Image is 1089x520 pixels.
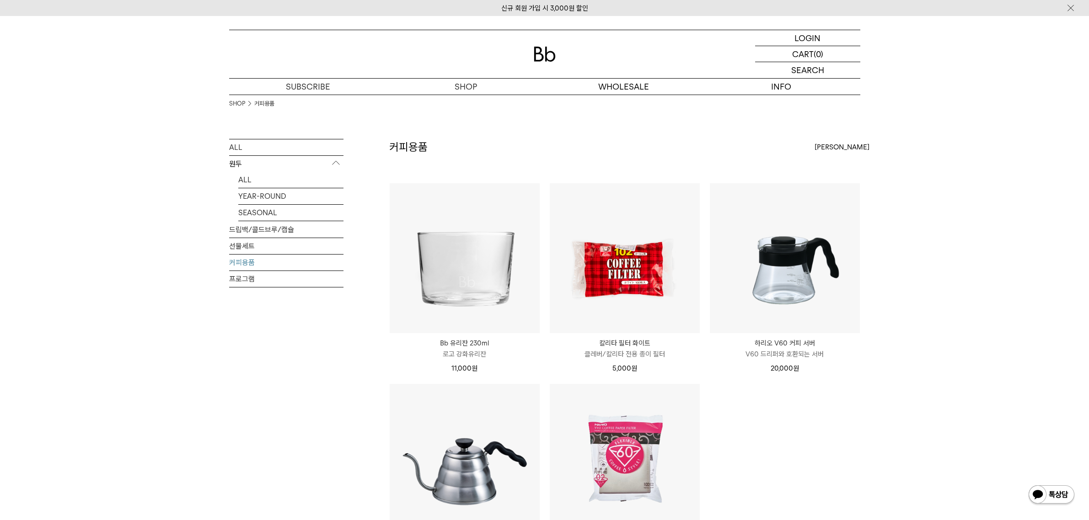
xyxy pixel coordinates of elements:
a: CART (0) [755,46,860,62]
a: SHOP [387,79,545,95]
a: Bb 유리잔 230ml 로고 강화유리잔 [390,338,540,360]
p: WHOLESALE [545,79,703,95]
a: YEAR-ROUND [238,188,343,204]
p: SEARCH [791,62,824,78]
img: 하리오 V60 커피 서버 [710,183,860,333]
p: (0) [814,46,823,62]
img: Bb 유리잔 230ml [390,183,540,333]
a: 하리오 V60 커피 서버 V60 드리퍼와 호환되는 서버 [710,338,860,360]
span: 원 [631,364,637,372]
p: INFO [703,79,860,95]
p: 칼리타 필터 화이트 [550,338,700,349]
p: 클레버/칼리타 전용 종이 필터 [550,349,700,360]
p: LOGIN [794,30,821,46]
img: 칼리타 필터 화이트 [550,183,700,333]
a: SUBSCRIBE [229,79,387,95]
img: 로고 [534,47,556,62]
a: ALL [229,139,343,155]
span: [PERSON_NAME] [815,142,869,153]
a: 커피용품 [229,255,343,271]
h2: 커피용품 [389,139,428,155]
a: SHOP [229,99,245,108]
p: CART [792,46,814,62]
a: 칼리타 필터 화이트 클레버/칼리타 전용 종이 필터 [550,338,700,360]
span: 원 [472,364,477,372]
a: ALL [238,172,343,188]
p: 하리오 V60 커피 서버 [710,338,860,349]
a: 프로그램 [229,271,343,287]
p: V60 드리퍼와 호환되는 서버 [710,349,860,360]
p: 원두 [229,156,343,172]
p: Bb 유리잔 230ml [390,338,540,349]
a: SEASONAL [238,205,343,221]
span: 5,000 [612,364,637,372]
span: 원 [793,364,799,372]
span: 20,000 [771,364,799,372]
a: 드립백/콜드브루/캡슐 [229,222,343,238]
a: 커피용품 [254,99,274,108]
a: 신규 회원 가입 시 3,000원 할인 [501,4,588,12]
span: 11,000 [451,364,477,372]
a: 선물세트 [229,238,343,254]
a: LOGIN [755,30,860,46]
p: 로고 강화유리잔 [390,349,540,360]
img: 카카오톡 채널 1:1 채팅 버튼 [1028,484,1075,506]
